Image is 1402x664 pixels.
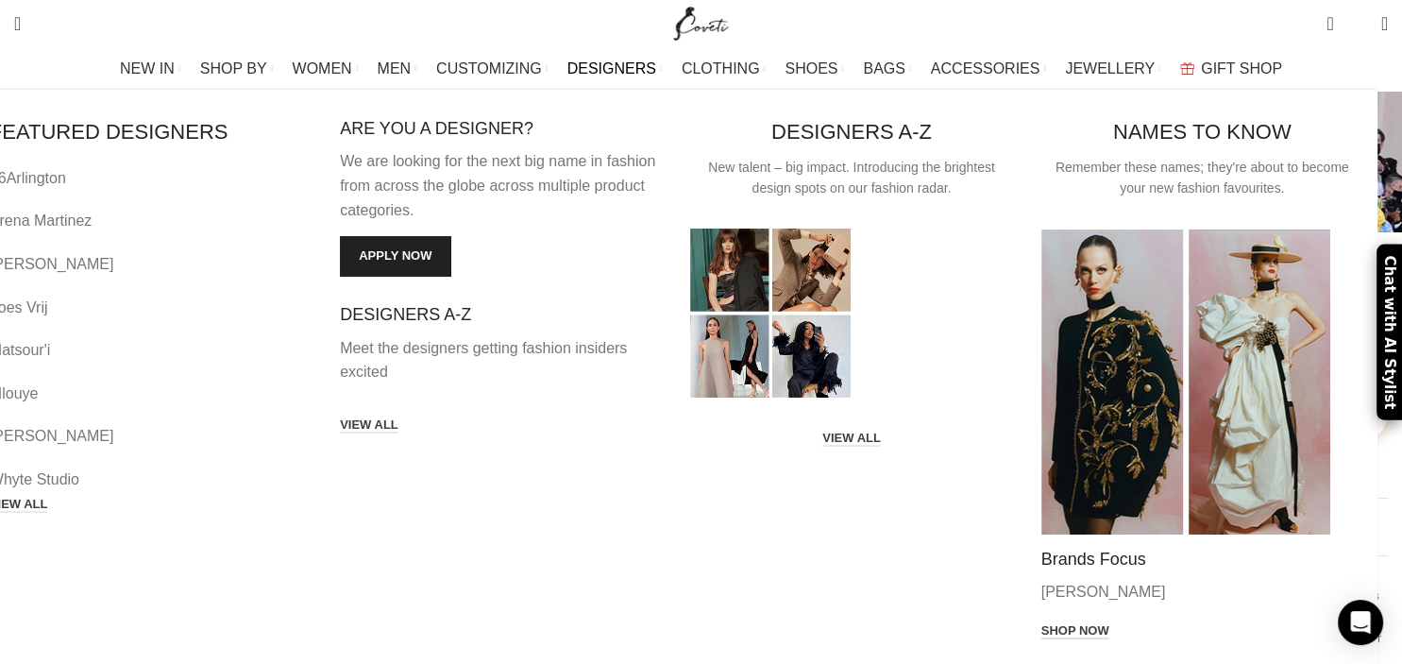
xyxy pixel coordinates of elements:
[340,304,662,384] a: Infobox link
[200,50,274,88] a: SHOP BY
[378,50,417,88] a: MEN
[340,118,662,140] h4: ARE YOU A DESIGNER?
[1338,600,1383,645] div: Open Intercom Messenger
[293,60,352,77] span: WOMEN
[1317,5,1343,43] a: 0
[931,50,1047,88] a: ACCESSORIES
[340,417,398,434] a: VIEW ALL
[567,60,656,77] span: DESIGNERS
[771,118,932,147] h4: DESIGNERS A-Z
[436,60,542,77] span: CUSTOMIZING
[1180,62,1194,75] img: GiftBag
[1065,50,1161,88] a: JEWELLERY
[1352,19,1366,33] span: 0
[340,149,662,222] p: We are looking for the next big name in fashion from across the globe across multiple product cat...
[436,50,549,88] a: CUSTOMIZING
[378,60,412,77] span: MEN
[1041,549,1363,570] h4: Brands Focus
[682,50,767,88] a: CLOTHING
[120,60,175,77] span: NEW IN
[1065,60,1155,77] span: JEWELLERY
[785,60,837,77] span: SHOES
[1348,5,1367,43] div: My Wishlist
[822,431,881,448] a: VIEW ALL
[120,50,181,88] a: NEW IN
[5,5,30,43] a: Search
[931,60,1040,77] span: ACCESSORIES
[5,50,1397,88] div: Main navigation
[200,60,267,77] span: SHOP BY
[1041,157,1363,199] div: Remember these names; they're about to become your new fashion favourites.
[690,157,1012,199] div: New talent – big impact. Introducing the brightest design spots on our fashion radar.
[293,50,359,88] a: WOMEN
[1041,623,1109,640] a: Shop now
[340,236,450,276] a: Apply now
[785,50,844,88] a: SHOES
[1180,50,1282,88] a: GIFT SHOP
[863,60,904,77] span: BAGS
[1041,229,1330,535] img: luxury dresses schiaparelli Designers
[1041,580,1363,604] p: [PERSON_NAME]
[1328,9,1343,24] span: 0
[669,14,733,30] a: Site logo
[863,50,911,88] a: BAGS
[1311,587,1379,605] a: Clutch Bags (155 items)
[1113,118,1292,147] h4: NAMES TO KNOW
[1201,60,1282,77] span: GIFT SHOP
[682,60,760,77] span: CLOTHING
[567,50,663,88] a: DESIGNERS
[690,229,851,398] img: Luxury dresses Designers Coveti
